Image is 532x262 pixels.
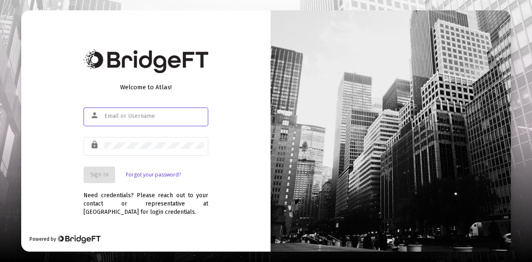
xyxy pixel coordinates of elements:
input: Email or Username [104,113,204,120]
img: Bridge Financial Technology Logo [57,235,101,243]
img: Bridge Financial Technology Logo [84,49,208,73]
mat-icon: lock [90,140,100,150]
div: Welcome to Atlas! [84,83,208,91]
span: Sign In [90,171,108,178]
div: Powered by [30,235,101,243]
mat-icon: person [90,110,100,120]
div: Need credentials? Please reach out to your contact or representative at [GEOGRAPHIC_DATA] for log... [84,183,208,216]
button: Sign In [84,167,115,183]
a: Forgot your password? [126,171,181,179]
